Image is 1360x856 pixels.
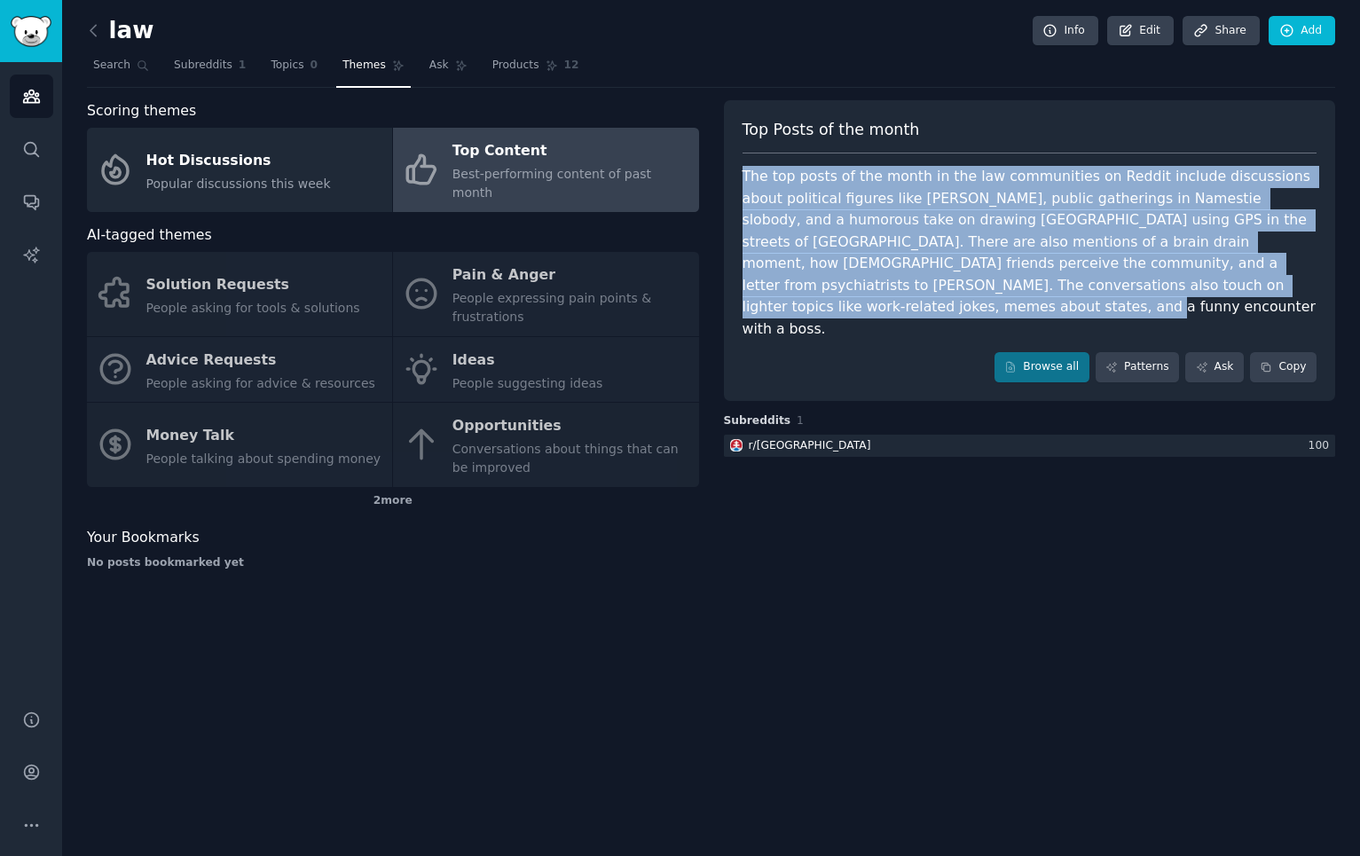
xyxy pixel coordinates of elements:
[87,17,153,45] h2: law
[1183,16,1259,46] a: Share
[87,527,200,549] span: Your Bookmarks
[452,137,689,166] div: Top Content
[239,58,247,74] span: 1
[264,51,324,88] a: Topics0
[429,58,449,74] span: Ask
[1185,352,1244,382] a: Ask
[146,146,331,175] div: Hot Discussions
[730,439,743,452] img: Slovakia
[336,51,411,88] a: Themes
[87,224,212,247] span: AI-tagged themes
[452,167,651,200] span: Best-performing content of past month
[87,555,699,571] div: No posts bookmarked yet
[492,58,539,74] span: Products
[724,413,791,429] span: Subreddits
[1250,352,1317,382] button: Copy
[1096,352,1179,382] a: Patterns
[994,352,1089,382] a: Browse all
[486,51,586,88] a: Products12
[146,177,331,191] span: Popular discussions this week
[797,414,804,427] span: 1
[87,51,155,88] a: Search
[87,128,392,212] a: Hot DiscussionsPopular discussions this week
[423,51,474,88] a: Ask
[87,487,699,515] div: 2 more
[174,58,232,74] span: Subreddits
[1107,16,1174,46] a: Edit
[564,58,579,74] span: 12
[724,435,1336,457] a: Slovakiar/[GEOGRAPHIC_DATA]100
[93,58,130,74] span: Search
[271,58,303,74] span: Topics
[743,166,1317,340] div: The top posts of the month in the law communities on Reddit include discussions about political f...
[11,16,51,47] img: GummySearch logo
[749,438,871,454] div: r/ [GEOGRAPHIC_DATA]
[342,58,386,74] span: Themes
[743,119,920,141] span: Top Posts of the month
[1269,16,1335,46] a: Add
[393,128,698,212] a: Top ContentBest-performing content of past month
[168,51,252,88] a: Subreddits1
[1309,438,1335,454] div: 100
[1033,16,1098,46] a: Info
[311,58,318,74] span: 0
[87,100,196,122] span: Scoring themes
